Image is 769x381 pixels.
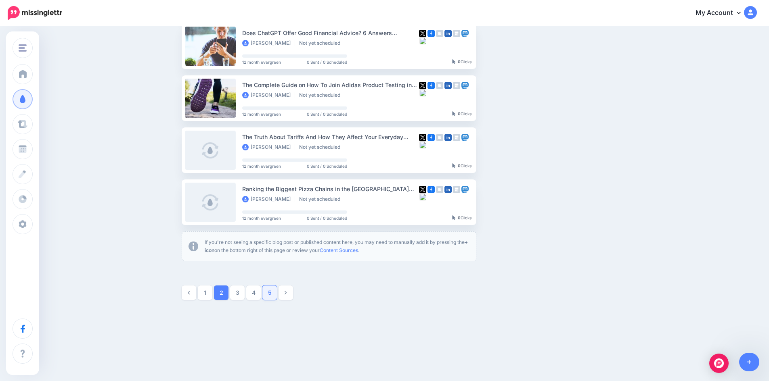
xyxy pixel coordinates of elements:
img: mastodon-square.png [461,82,469,89]
div: Clicks [452,216,471,221]
li: [PERSON_NAME] [242,144,295,150]
img: linkedin-square.png [444,186,452,193]
img: linkedin-square.png [444,134,452,141]
img: linkedin-square.png [444,82,452,89]
img: info-circle-grey.png [189,242,198,251]
img: instagram-grey-square.png [436,134,443,141]
span: 12 month evergreen [242,112,281,116]
img: mastodon-square.png [461,134,469,141]
img: pointer-grey-darker.png [452,215,456,220]
img: pointer-grey-darker.png [452,111,456,116]
span: 0 Sent / 0 Scheduled [307,164,347,168]
img: facebook-square.png [427,82,435,89]
img: google_business-grey-square.png [453,30,460,37]
img: google_business-grey-square.png [453,82,460,89]
img: pointer-grey-darker.png [452,163,456,168]
div: The Complete Guide on How To Join Adidas Product Testing in [DATE] [242,80,419,90]
a: 1 [198,285,212,300]
img: instagram-grey-square.png [436,82,443,89]
img: twitter-square.png [419,30,426,37]
span: 0 Sent / 0 Scheduled [307,60,347,64]
img: facebook-square.png [427,186,435,193]
img: bluesky-square.png [419,37,426,44]
img: facebook-square.png [427,30,435,37]
a: My Account [687,3,757,23]
img: bluesky-square.png [419,89,426,96]
span: 0 Sent / 0 Scheduled [307,112,347,116]
img: mastodon-square.png [461,186,469,193]
img: linkedin-square.png [444,30,452,37]
div: Clicks [452,112,471,117]
b: + icon [205,239,468,253]
p: If you're not seeing a specific blog post or published content here, you may need to manually add... [205,238,469,254]
b: 0 [458,111,461,116]
a: Content Sources [320,247,358,253]
li: [PERSON_NAME] [242,92,295,98]
div: Does ChatGPT Offer Good Financial Advice? 6 Answers Reviewed [242,28,419,37]
img: instagram-grey-square.png [436,30,443,37]
a: 4 [246,285,261,300]
img: twitter-square.png [419,134,426,141]
img: twitter-square.png [419,186,426,193]
img: google_business-grey-square.png [453,134,460,141]
li: Not yet scheduled [299,196,344,202]
span: 0 Sent / 0 Scheduled [307,216,347,220]
b: 0 [458,163,461,168]
span: 12 month evergreen [242,164,281,168]
img: google_business-grey-square.png [453,186,460,193]
img: instagram-grey-square.png [436,186,443,193]
img: facebook-square.png [427,134,435,141]
div: Clicks [452,60,471,65]
li: Not yet scheduled [299,144,344,150]
img: pointer-grey-darker.png [452,59,456,64]
img: menu.png [19,44,27,52]
a: 5 [262,285,277,300]
img: twitter-square.png [419,82,426,89]
div: Ranking the Biggest Pizza Chains in the [GEOGRAPHIC_DATA]—Who Really Delivers? [242,184,419,194]
li: [PERSON_NAME] [242,196,295,202]
img: bluesky-square.png [419,141,426,148]
div: Open Intercom Messenger [709,354,729,373]
div: Clicks [452,164,471,169]
div: The Truth About Tariffs And How They Affect Your Everyday Spending [242,132,419,142]
a: 3 [230,285,245,300]
li: Not yet scheduled [299,92,344,98]
strong: 2 [220,290,223,296]
li: Not yet scheduled [299,40,344,46]
li: [PERSON_NAME] [242,40,295,46]
b: 0 [458,215,461,220]
span: 12 month evergreen [242,60,281,64]
img: mastodon-square.png [461,30,469,37]
img: bluesky-square.png [419,193,426,200]
b: 0 [458,59,461,64]
span: 12 month evergreen [242,216,281,220]
img: Missinglettr [8,6,62,20]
